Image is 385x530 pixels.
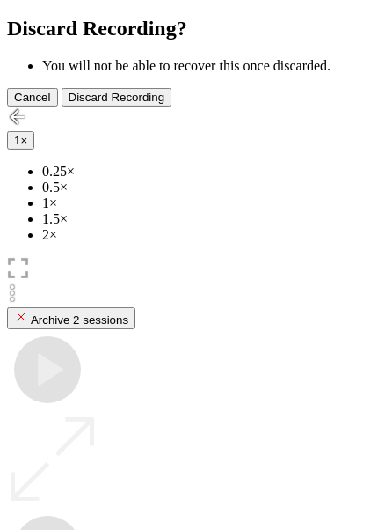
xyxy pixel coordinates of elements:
[14,134,20,147] span: 1
[7,131,34,150] button: 1×
[42,227,378,243] li: 2×
[62,88,172,107] button: Discard Recording
[42,58,378,74] li: You will not be able to recover this once discarded.
[42,211,378,227] li: 1.5×
[14,310,128,327] div: Archive 2 sessions
[7,88,58,107] button: Cancel
[7,17,378,40] h2: Discard Recording?
[42,195,378,211] li: 1×
[42,164,378,180] li: 0.25×
[7,307,135,329] button: Archive 2 sessions
[42,180,378,195] li: 0.5×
